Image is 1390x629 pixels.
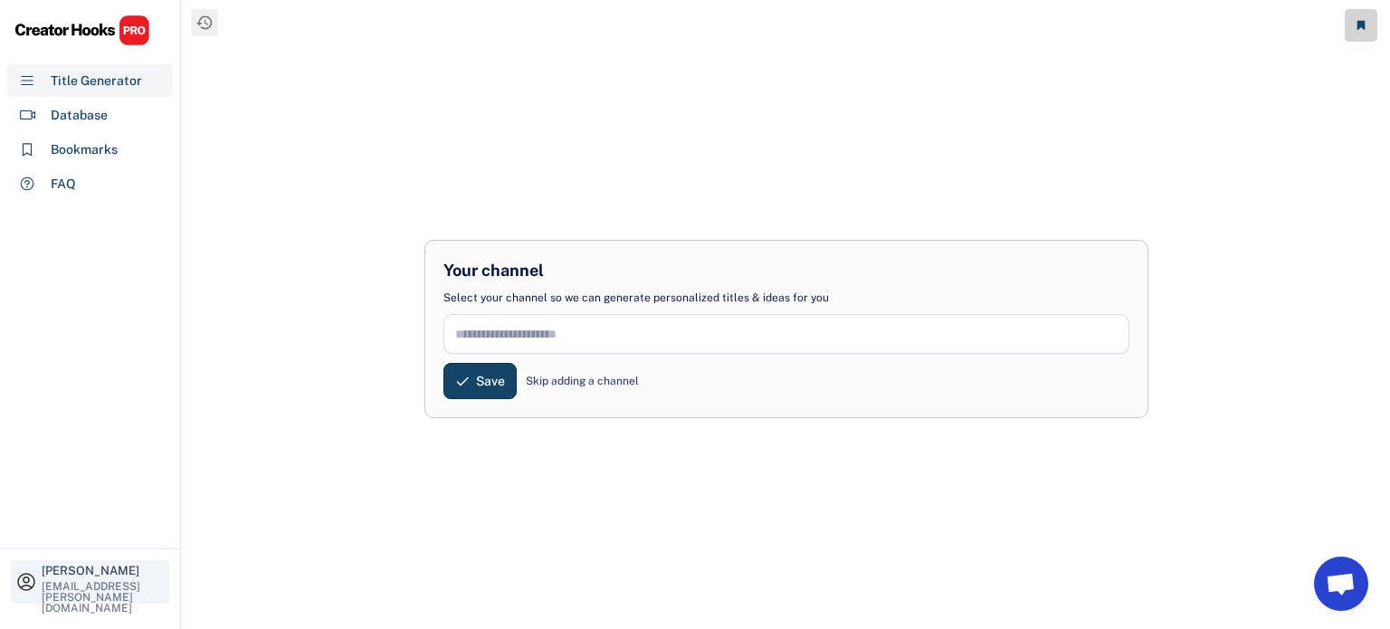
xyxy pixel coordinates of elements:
[42,581,165,614] div: [EMAIL_ADDRESS][PERSON_NAME][DOMAIN_NAME]
[51,140,118,159] div: Bookmarks
[51,175,76,194] div: FAQ
[42,565,165,577] div: [PERSON_NAME]
[443,259,544,281] div: Your channel
[1314,557,1368,611] a: Open chat
[51,106,108,125] div: Database
[51,71,142,91] div: Title Generator
[14,14,150,46] img: CHPRO%20Logo.svg
[526,373,639,389] div: Skip adding a channel
[443,363,517,399] button: Save
[443,291,829,306] div: Select your channel so we can generate personalized titles & ideas for you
